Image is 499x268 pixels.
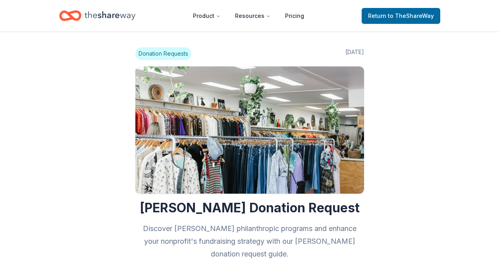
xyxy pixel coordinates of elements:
span: [DATE] [345,47,364,60]
a: Home [59,6,135,25]
span: to TheShareWay [388,12,434,19]
h1: [PERSON_NAME] Donation Request [135,200,364,216]
a: Returnto TheShareWay [362,8,440,24]
h2: Discover [PERSON_NAME] philanthropic programs and enhance your nonprofit's fundraising strategy w... [135,222,364,260]
a: Pricing [279,8,310,24]
button: Product [187,8,227,24]
button: Resources [229,8,277,24]
img: Image for Kohl’s Donation Request [135,66,364,194]
nav: Main [187,6,310,25]
span: Donation Requests [135,47,191,60]
span: Return [368,11,434,21]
